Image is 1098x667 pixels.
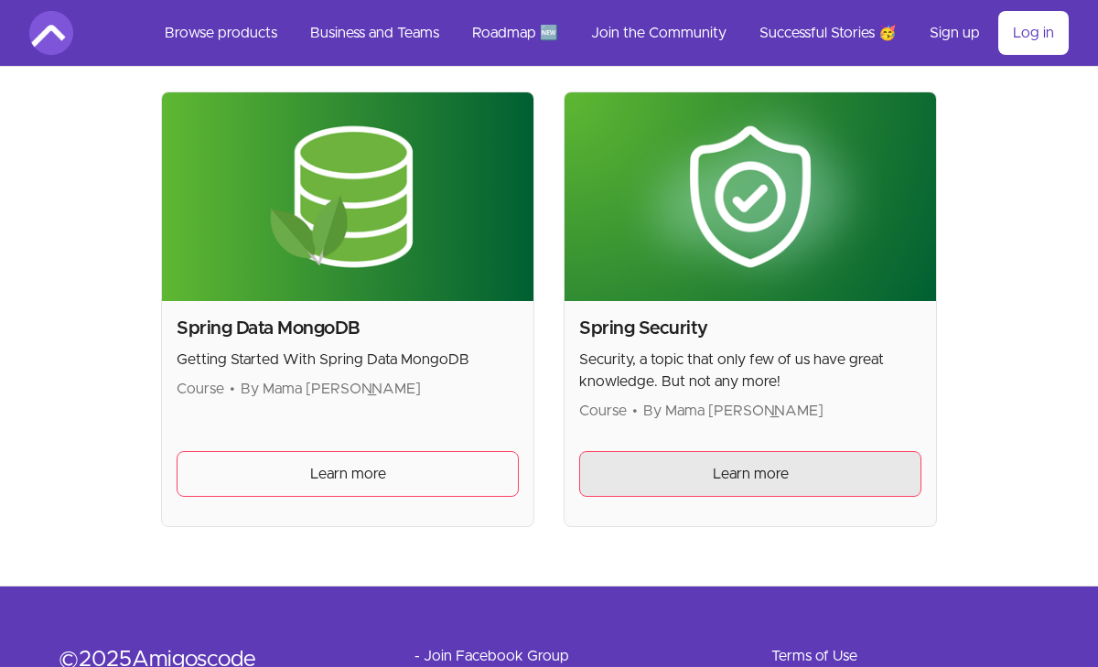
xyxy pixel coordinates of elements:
[632,403,638,418] span: •
[579,316,921,341] h2: Spring Security
[998,11,1069,55] a: Log in
[457,11,573,55] a: Roadmap 🆕
[230,382,235,396] span: •
[576,11,741,55] a: Join the Community
[579,451,921,497] a: Learn more
[771,645,857,667] a: Terms of Use
[29,11,73,55] img: Amigoscode logo
[177,382,224,396] span: Course
[643,403,823,418] span: By Mama [PERSON_NAME]
[579,403,627,418] span: Course
[565,92,936,301] img: Product image for Spring Security
[296,11,454,55] a: Business and Teams
[915,11,995,55] a: Sign up
[177,349,519,371] p: Getting Started With Spring Data MongoDB
[713,463,789,485] span: Learn more
[414,645,569,667] a: - Join Facebook Group
[310,463,386,485] span: Learn more
[177,316,519,341] h2: Spring Data MongoDB
[150,11,292,55] a: Browse products
[745,11,911,55] a: Successful Stories 🥳
[177,451,519,497] a: Learn more
[162,92,533,301] img: Product image for Spring Data MongoDB
[241,382,421,396] span: By Mama [PERSON_NAME]
[579,349,921,393] p: Security, a topic that only few of us have great knowledge. But not any more!
[150,11,1069,55] nav: Main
